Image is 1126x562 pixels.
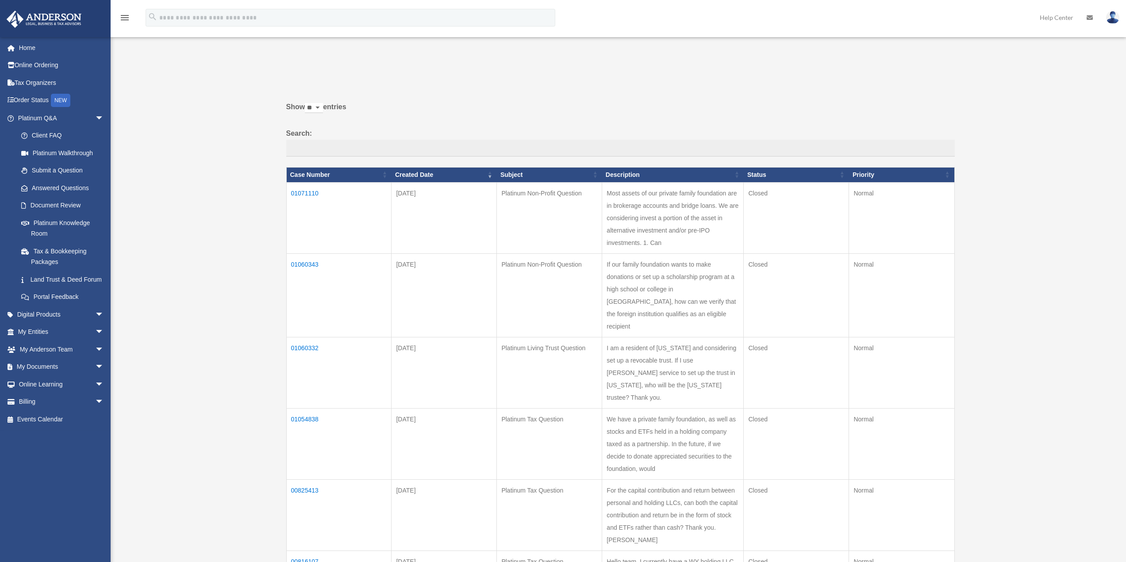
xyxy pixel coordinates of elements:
[286,127,955,157] label: Search:
[392,182,497,253] td: [DATE]
[95,306,113,324] span: arrow_drop_down
[286,140,955,157] input: Search:
[6,393,117,411] a: Billingarrow_drop_down
[286,408,392,479] td: 01054838
[6,74,117,92] a: Tax Organizers
[95,340,113,359] span: arrow_drop_down
[6,109,113,127] a: Platinum Q&Aarrow_drop_down
[95,358,113,376] span: arrow_drop_down
[119,12,130,23] i: menu
[1106,11,1119,24] img: User Pic
[744,253,849,337] td: Closed
[6,92,117,110] a: Order StatusNEW
[497,408,602,479] td: Platinum Tax Question
[602,408,744,479] td: We have a private family foundation, as well as stocks and ETFs held in a holding company taxed a...
[744,479,849,551] td: Closed
[744,408,849,479] td: Closed
[497,253,602,337] td: Platinum Non-Profit Question
[95,323,113,341] span: arrow_drop_down
[119,15,130,23] a: menu
[602,182,744,253] td: Most assets of our private family foundation are in brokerage accounts and bridge loans. We are c...
[286,253,392,337] td: 01060343
[602,337,744,408] td: I am a resident of [US_STATE] and considering set up a revocable trust. If I use [PERSON_NAME] se...
[392,337,497,408] td: [DATE]
[602,167,744,182] th: Description: activate to sort column ascending
[12,242,113,271] a: Tax & Bookkeeping Packages
[497,337,602,408] td: Platinum Living Trust Question
[6,306,117,323] a: Digital Productsarrow_drop_down
[6,340,117,358] a: My Anderson Teamarrow_drop_down
[849,337,954,408] td: Normal
[6,39,117,57] a: Home
[286,182,392,253] td: 01071110
[849,479,954,551] td: Normal
[744,167,849,182] th: Status: activate to sort column ascending
[392,408,497,479] td: [DATE]
[849,182,954,253] td: Normal
[286,167,392,182] th: Case Number: activate to sort column ascending
[602,479,744,551] td: For the capital contribution and return between personal and holding LLCs, can both the capital c...
[286,101,955,122] label: Show entries
[286,479,392,551] td: 00825413
[744,182,849,253] td: Closed
[95,393,113,411] span: arrow_drop_down
[12,197,113,214] a: Document Review
[12,127,113,145] a: Client FAQ
[12,162,113,180] a: Submit a Question
[4,11,84,28] img: Anderson Advisors Platinum Portal
[744,337,849,408] td: Closed
[6,375,117,393] a: Online Learningarrow_drop_down
[95,375,113,394] span: arrow_drop_down
[497,182,602,253] td: Platinum Non-Profit Question
[497,479,602,551] td: Platinum Tax Question
[392,167,497,182] th: Created Date: activate to sort column ascending
[12,179,108,197] a: Answered Questions
[849,167,954,182] th: Priority: activate to sort column ascending
[305,103,323,113] select: Showentries
[602,253,744,337] td: If our family foundation wants to make donations or set up a scholarship program at a high school...
[6,323,117,341] a: My Entitiesarrow_drop_down
[12,271,113,288] a: Land Trust & Deed Forum
[392,253,497,337] td: [DATE]
[6,57,117,74] a: Online Ordering
[849,408,954,479] td: Normal
[148,12,158,22] i: search
[95,109,113,127] span: arrow_drop_down
[12,288,113,306] a: Portal Feedback
[12,144,113,162] a: Platinum Walkthrough
[6,410,117,428] a: Events Calendar
[286,337,392,408] td: 01060332
[392,479,497,551] td: [DATE]
[51,94,70,107] div: NEW
[12,214,113,242] a: Platinum Knowledge Room
[6,358,117,376] a: My Documentsarrow_drop_down
[497,167,602,182] th: Subject: activate to sort column ascending
[849,253,954,337] td: Normal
